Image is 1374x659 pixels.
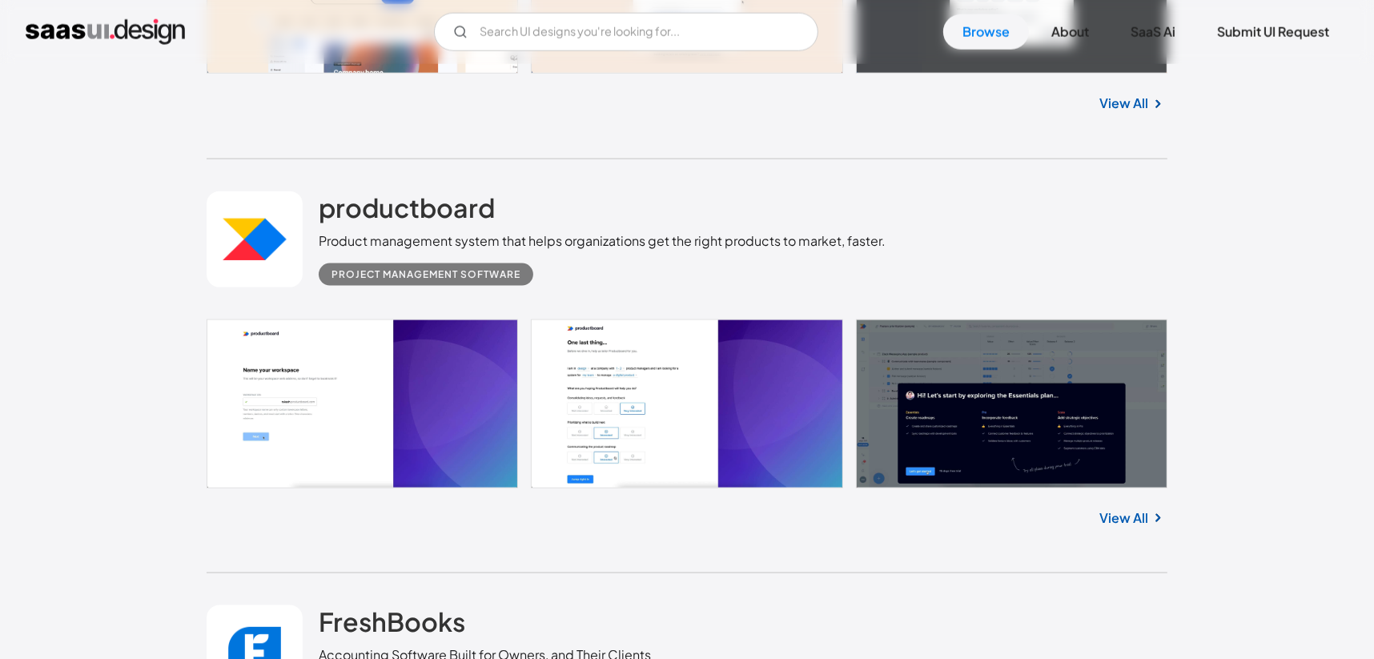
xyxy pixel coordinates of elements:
a: SaaS Ai [1111,14,1195,50]
a: FreshBooks [319,605,465,645]
h2: FreshBooks [319,605,465,637]
h2: productboard [319,191,495,223]
a: productboard [319,191,495,231]
a: Browse [943,14,1029,50]
div: Project Management Software [331,265,520,284]
form: Email Form [434,13,818,51]
a: home [26,19,185,45]
a: About [1032,14,1108,50]
a: Submit UI Request [1198,14,1348,50]
input: Search UI designs you're looking for... [434,13,818,51]
div: Product management system that helps organizations get the right products to market, faster. [319,231,886,251]
a: View All [1099,508,1148,528]
a: View All [1099,94,1148,113]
